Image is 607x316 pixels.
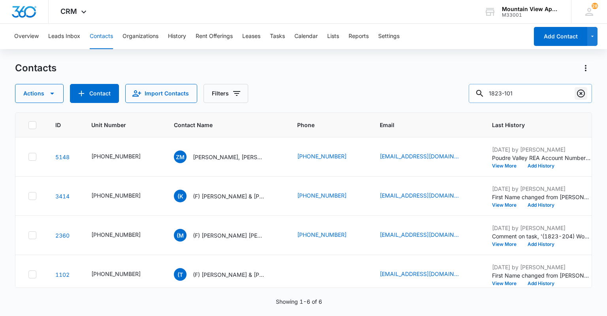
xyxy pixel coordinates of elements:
a: [EMAIL_ADDRESS][DOMAIN_NAME] [380,191,459,200]
button: View More [492,203,522,207]
span: Contact Name [174,121,267,129]
div: Email - marycastillo94@live.com - Select to Edit Field [380,230,473,240]
button: Rent Offerings [196,24,233,49]
button: History [168,24,186,49]
div: account name [502,6,560,12]
div: [PHONE_NUMBER] [91,191,141,200]
a: [PHONE_NUMBER] [297,152,347,160]
span: ZM [174,150,187,163]
div: Contact Name - Zach McCormack, Jacob Lozinski, & Breana Brettle - Select to Edit Field [174,150,278,163]
button: Actions [579,62,592,74]
button: Tasks [270,24,285,49]
button: Import Contacts [125,84,197,103]
p: (F) [PERSON_NAME] [PERSON_NAME] [193,231,264,240]
a: Navigate to contact details page for (F) Mary Cruz Castillo [55,232,70,239]
button: Reports [349,24,369,49]
button: Lists [327,24,339,49]
div: Email - taylorwright472@gmail.com taylorwright472@gmail.com - Select to Edit Field [380,270,473,279]
div: account id [502,12,560,18]
div: Contact Name - (F) Mary Cruz Castillo - Select to Edit Field [174,229,278,242]
a: [EMAIL_ADDRESS][DOMAIN_NAME] [EMAIL_ADDRESS][DOMAIN_NAME] [380,270,459,278]
p: [DATE] by [PERSON_NAME] [492,185,591,193]
div: [PHONE_NUMBER] [91,270,141,278]
span: 28 [592,3,598,9]
h1: Contacts [15,62,57,74]
p: First Name changed from [PERSON_NAME] to ([PERSON_NAME]. [492,271,591,280]
span: Email [380,121,462,129]
button: Leases [242,24,260,49]
p: [DATE] by [PERSON_NAME] [492,263,591,271]
button: Add History [522,242,560,247]
button: Add Contact [70,84,119,103]
div: Email - kljeska4@gmail.com - Select to Edit Field [380,191,473,201]
button: Add History [522,203,560,207]
a: [PHONE_NUMBER] [297,230,347,239]
button: Filters [204,84,248,103]
button: View More [492,281,522,286]
button: Add Contact [534,27,587,46]
a: Navigate to contact details page for Zach McCormack, Jacob Lozinski, & Breana Brettle [55,154,70,160]
div: Unit Number - 545-1823-101 - Select to Edit Field [91,191,155,201]
input: Search Contacts [469,84,592,103]
span: (M [174,229,187,242]
button: Organizations [123,24,158,49]
button: Add History [522,281,560,286]
div: Unit Number - 545-1823-101 - Select to Edit Field [91,152,155,162]
a: [EMAIL_ADDRESS][DOMAIN_NAME] [380,152,459,160]
a: [EMAIL_ADDRESS][DOMAIN_NAME] [380,230,459,239]
p: Poudre Valley REA Account Number changed to 76351008. [492,154,591,162]
button: Contacts [90,24,113,49]
p: Comment on task, '(1823-204) Work Order ' "tra mar repaired" [492,232,591,240]
p: [DATE] by [PERSON_NAME] [492,145,591,154]
div: Phone - (323) 842-1014 - Select to Edit Field [297,230,361,240]
p: (F) [PERSON_NAME] & [PERSON_NAME] [193,192,264,200]
div: [PHONE_NUMBER] [91,230,141,239]
p: First Name changed from [PERSON_NAME] to (F) [PERSON_NAME]. [492,193,591,201]
span: Unit Number [91,121,155,129]
div: Phone - (916) 715-6401 (916) 715-6401 - Select to Edit Field [297,273,311,282]
div: Unit Number - 545-1823-204 - Select to Edit Field [91,230,155,240]
a: Navigate to contact details page for (F) Taylor Wright & Alexander Starr [55,271,70,278]
span: (T [174,268,187,281]
span: CRM [60,7,77,15]
div: Contact Name - (F) Taylor Wright & Alexander Starr - Select to Edit Field [174,268,278,281]
p: [PERSON_NAME], [PERSON_NAME], & [PERSON_NAME] [193,153,264,161]
a: [PHONE_NUMBER] [297,191,347,200]
span: Phone [297,121,349,129]
p: Showing 1-6 of 6 [276,297,322,306]
button: Calendar [294,24,318,49]
button: View More [492,242,522,247]
button: View More [492,164,522,168]
button: Add History [522,164,560,168]
div: Contact Name - (F) Kyle Jeska & Katelyn Eliason - Select to Edit Field [174,190,278,202]
button: Settings [378,24,400,49]
button: Clear [575,87,587,100]
div: notifications count [592,3,598,9]
p: (F) [PERSON_NAME] & [PERSON_NAME] [193,270,264,279]
div: Phone - (970) 485-9055 - Select to Edit Field [297,191,361,201]
button: Actions [15,84,64,103]
span: (K [174,190,187,202]
button: Leads Inbox [48,24,80,49]
a: Navigate to contact details page for (F) Kyle Jeska & Katelyn Eliason [55,193,70,200]
div: [PHONE_NUMBER] [91,152,141,160]
div: Email - zachmccormack13@gmail.com - Select to Edit Field [380,152,473,162]
p: [DATE] by [PERSON_NAME] [492,224,591,232]
div: Unit Number - 545-1823-101 - Select to Edit Field [91,270,155,279]
button: Overview [14,24,39,49]
span: ID [55,121,61,129]
span: Last History [492,121,579,129]
div: Phone - (720) 355-4714 - Select to Edit Field [297,152,361,162]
